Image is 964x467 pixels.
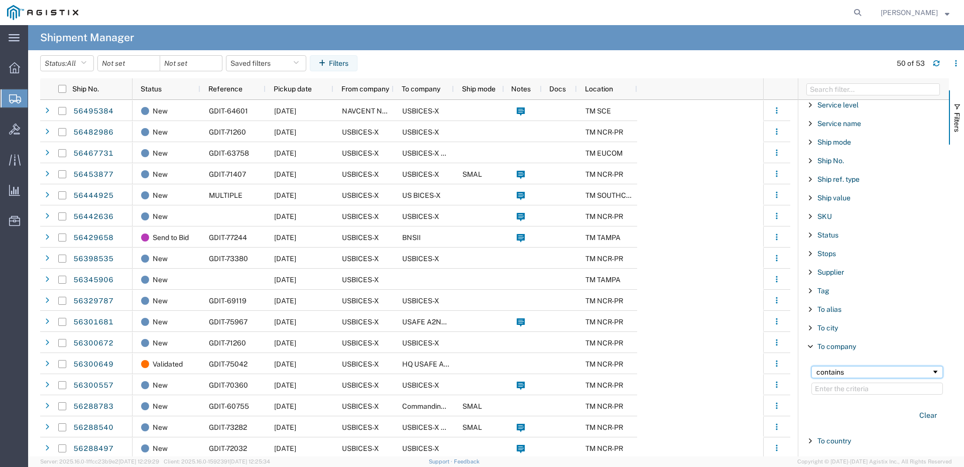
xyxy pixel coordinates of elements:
span: 07/30/2025 [274,276,296,284]
span: To name [817,455,845,463]
span: TM NCR-PR [585,297,623,305]
span: Service level [817,101,859,109]
span: Commanding Officer - NCTS Naples [402,402,566,410]
span: USBICES-X [342,212,379,220]
span: 08/14/2025 [274,170,296,178]
span: 07/24/2025 [274,423,296,431]
span: TM NCR-PR [585,423,623,431]
span: Filters [953,112,961,132]
span: New [153,269,168,290]
span: [DATE] 12:25:34 [229,458,270,464]
span: New [153,396,168,417]
span: USBICES-X [342,149,379,157]
span: New [153,206,168,227]
span: USBICES-X [342,276,379,284]
span: GDIT-75967 [209,318,248,326]
span: Send to Bid [153,227,189,248]
span: GDIT-73380 [209,255,248,263]
span: USBICES-X [402,444,439,452]
span: SMAL [462,423,482,431]
span: SMAL [462,402,482,410]
span: USBICES-X [402,381,439,389]
input: Filter Columns Input [806,83,940,95]
span: Location [585,85,613,93]
span: All [67,59,76,67]
span: To city [817,324,838,332]
span: USBICES-X Logistics [402,149,470,157]
span: Ship mode [817,138,851,146]
span: USBICES-X [402,128,439,136]
span: GDIT-71260 [209,339,246,347]
span: Service name [817,120,861,128]
span: Ship mode [462,85,496,93]
span: TM SCE [585,107,611,115]
span: TM NCR-PR [585,402,623,410]
span: New [153,122,168,143]
span: 07/24/2025 [274,402,296,410]
div: 50 of 53 [897,58,925,69]
a: 56301681 [73,314,114,330]
span: Notes [511,85,531,93]
span: To alias [817,305,841,313]
span: From company [341,85,389,93]
span: 07/30/2025 [274,297,296,305]
span: New [153,143,168,164]
span: Reference [208,85,243,93]
span: USBICES-X [342,423,379,431]
span: TM NCR-PR [585,255,623,263]
span: Server: 2025.16.0-1ffcc23b9e2 [40,458,159,464]
span: USBICES-X [342,128,379,136]
span: USBICES-X [402,212,439,220]
span: USBICES-X [342,339,379,347]
a: Support [429,458,454,464]
a: 56467731 [73,146,114,162]
a: 56345906 [73,272,114,288]
span: New [153,290,168,311]
span: GDIT-71260 [209,128,246,136]
span: New [153,100,168,122]
a: 56495384 [73,103,114,120]
span: USBICES-X [342,381,379,389]
span: BNSII [402,234,421,242]
span: 07/28/2025 [274,318,296,326]
span: USBICES-X [342,318,379,326]
span: Tag [817,287,829,295]
span: New [153,438,168,459]
span: USBICES-X [342,170,379,178]
span: MULTIPLE [209,191,243,199]
a: 56429658 [73,230,114,246]
span: TM NCR-PR [585,212,623,220]
span: GDIT-77244 [209,234,247,242]
span: USBICES-X [342,297,379,305]
span: GDIT-75042 [209,360,248,368]
span: Client: 2025.16.0-1592391 [164,458,270,464]
span: Ship ref. type [817,175,860,183]
button: Clear [913,407,943,424]
span: 08/13/2025 [274,360,296,368]
span: 08/05/2025 [274,255,296,263]
span: 08/14/2025 [274,149,296,157]
a: 56300649 [73,357,114,373]
span: USBICES-X [342,255,379,263]
a: Feedback [454,458,479,464]
span: Stops [817,250,836,258]
div: contains [816,368,931,376]
span: NAVCENT N6/US BICES [342,107,421,115]
span: Status [817,231,838,239]
a: 56288497 [73,441,114,457]
span: USBICES-X [342,360,379,368]
span: TM EUCOM [585,149,623,157]
span: USBICES-X [342,234,379,242]
span: Ship value [817,194,851,202]
span: USAFE A2NK USBICES-X (EUCOM) [402,318,516,326]
span: New [153,164,168,185]
input: Not set [160,56,222,71]
span: TM NCR-PR [585,360,623,368]
button: [PERSON_NAME] [880,7,950,19]
span: USBICES-X [402,170,439,178]
span: Supplier [817,268,844,276]
span: USBICES-X [402,297,439,305]
span: To country [817,437,851,445]
span: New [153,311,168,332]
span: [DATE] 12:29:29 [118,458,159,464]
